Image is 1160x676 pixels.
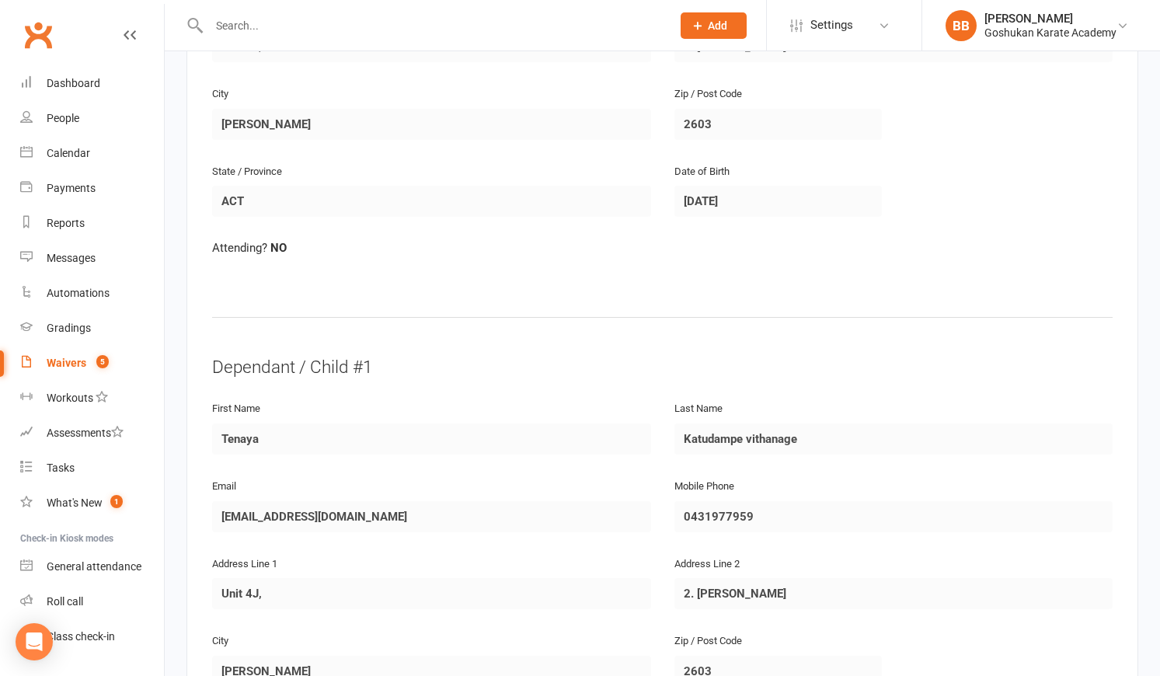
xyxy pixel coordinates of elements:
[20,101,164,136] a: People
[20,486,164,521] a: What's New1
[20,416,164,451] a: Assessments
[47,630,115,643] div: Class check-in
[19,16,57,54] a: Clubworx
[47,147,90,159] div: Calendar
[47,392,93,404] div: Workouts
[984,12,1116,26] div: [PERSON_NAME]
[984,26,1116,40] div: Goshukan Karate Academy
[47,497,103,509] div: What's New
[212,164,282,180] label: State / Province
[270,241,287,255] strong: NO
[47,217,85,229] div: Reports
[110,495,123,508] span: 1
[212,556,277,573] label: Address Line 1
[212,86,228,103] label: City
[20,171,164,206] a: Payments
[47,462,75,474] div: Tasks
[20,584,164,619] a: Roll call
[47,560,141,573] div: General attendance
[212,479,236,495] label: Email
[20,136,164,171] a: Calendar
[16,623,53,660] div: Open Intercom Messenger
[47,427,124,439] div: Assessments
[204,15,660,37] input: Search...
[20,346,164,381] a: Waivers 5
[20,549,164,584] a: General attendance kiosk mode
[674,479,734,495] label: Mobile Phone
[47,182,96,194] div: Payments
[47,322,91,334] div: Gradings
[708,19,727,32] span: Add
[212,241,267,255] span: Attending?
[810,8,853,43] span: Settings
[47,112,79,124] div: People
[674,401,723,417] label: Last Name
[681,12,747,39] button: Add
[47,357,86,369] div: Waivers
[20,311,164,346] a: Gradings
[674,164,730,180] label: Date of Birth
[674,633,742,650] label: Zip / Post Code
[20,451,164,486] a: Tasks
[20,619,164,654] a: Class kiosk mode
[47,595,83,608] div: Roll call
[212,401,260,417] label: First Name
[20,381,164,416] a: Workouts
[946,10,977,41] div: BB
[212,633,228,650] label: City
[47,287,110,299] div: Automations
[674,556,740,573] label: Address Line 2
[47,77,100,89] div: Dashboard
[20,66,164,101] a: Dashboard
[212,355,1113,380] div: Dependant / Child #1
[674,86,742,103] label: Zip / Post Code
[20,206,164,241] a: Reports
[96,355,109,368] span: 5
[47,252,96,264] div: Messages
[20,276,164,311] a: Automations
[20,241,164,276] a: Messages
